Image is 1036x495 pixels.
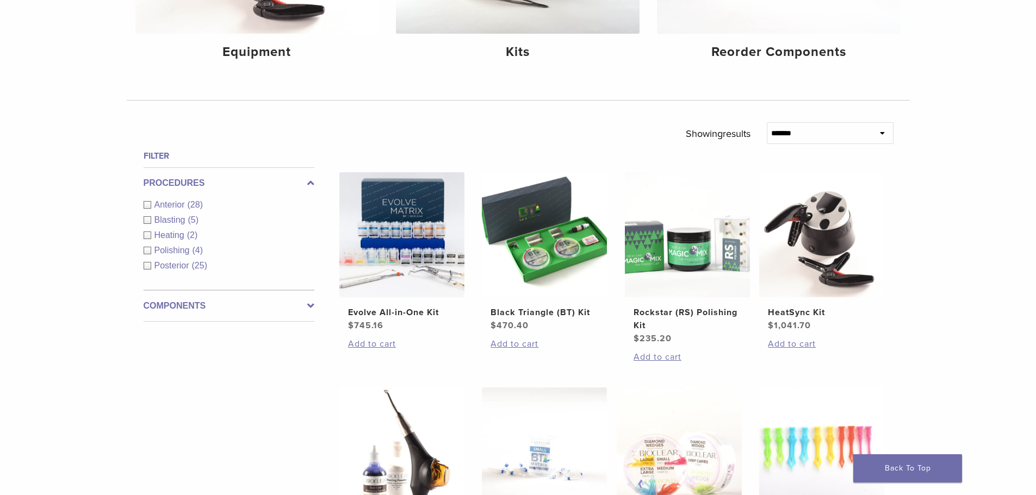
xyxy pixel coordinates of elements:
span: (2) [187,230,198,240]
h2: Rockstar (RS) Polishing Kit [634,306,741,332]
span: $ [634,333,640,344]
label: Components [144,299,314,312]
span: $ [768,320,774,331]
a: HeatSync KitHeatSync Kit $1,041.70 [759,172,885,332]
bdi: 235.20 [634,333,672,344]
bdi: 745.16 [348,320,383,331]
span: Posterior [154,261,192,270]
span: (5) [188,215,198,224]
a: Add to cart: “Evolve All-in-One Kit” [348,337,456,350]
span: $ [491,320,497,331]
a: Rockstar (RS) Polishing KitRockstar (RS) Polishing Kit $235.20 [624,172,751,345]
img: Rockstar (RS) Polishing Kit [625,172,750,297]
a: Add to cart: “Rockstar (RS) Polishing Kit” [634,350,741,364]
h4: Equipment [144,42,370,62]
a: Add to cart: “HeatSync Kit” [768,337,876,350]
h4: Reorder Components [666,42,892,62]
span: (25) [192,261,207,270]
bdi: 1,041.70 [768,320,811,331]
h4: Filter [144,149,314,162]
img: Evolve All-in-One Kit [339,172,464,297]
span: (4) [192,246,203,255]
span: Heating [154,230,187,240]
bdi: 470.40 [491,320,529,331]
a: Back To Top [853,454,962,483]
span: Polishing [154,246,193,255]
span: $ [348,320,354,331]
span: Anterior [154,200,188,209]
h2: Black Triangle (BT) Kit [491,306,598,319]
a: Evolve All-in-One KitEvolve All-in-One Kit $745.16 [339,172,466,332]
h2: Evolve All-in-One Kit [348,306,456,319]
a: Black Triangle (BT) KitBlack Triangle (BT) Kit $470.40 [481,172,608,332]
img: Black Triangle (BT) Kit [482,172,607,297]
a: Add to cart: “Black Triangle (BT) Kit” [491,337,598,350]
span: (28) [188,200,203,209]
span: Blasting [154,215,188,224]
h2: HeatSync Kit [768,306,876,319]
h4: Kits [405,42,631,62]
img: HeatSync Kit [759,172,884,297]
p: Showing results [686,122,750,145]
label: Procedures [144,177,314,190]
